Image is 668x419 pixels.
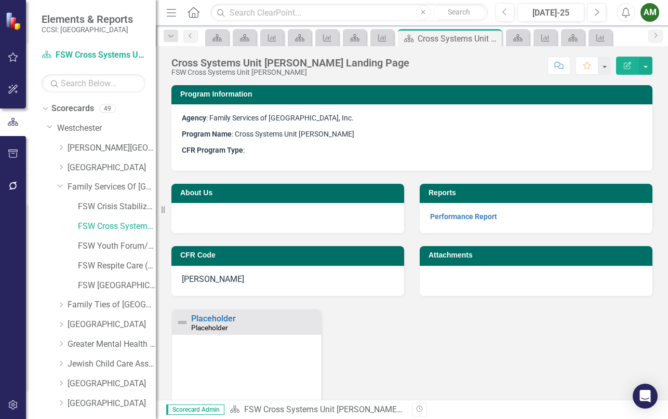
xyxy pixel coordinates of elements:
button: [DATE]-25 [517,3,584,22]
img: ClearPoint Strategy [5,12,23,30]
a: Greater Mental Health of [GEOGRAPHIC_DATA] [68,339,156,350]
div: [DATE]-25 [521,7,581,19]
div: 49 [99,104,116,113]
div: Cross Systems Unit [PERSON_NAME] Landing Page [171,57,409,69]
a: Placeholder [191,314,236,323]
a: FSW Cross Systems Unit [PERSON_NAME] [244,404,403,414]
span: [PERSON_NAME] [182,274,244,284]
a: Westchester [57,123,156,134]
a: FSW [GEOGRAPHIC_DATA] [78,280,156,292]
div: Cross Systems Unit [PERSON_NAME] Landing Page [418,32,499,45]
a: Scorecards [51,103,94,115]
a: Family Ties of [GEOGRAPHIC_DATA], Inc. [68,299,156,311]
a: [GEOGRAPHIC_DATA] [68,378,156,390]
button: AM [640,3,659,22]
a: Jewish Child Care Association [68,358,156,370]
input: Search Below... [42,74,145,92]
span: : [182,146,245,154]
strong: Agency [182,114,206,122]
h3: About Us [180,189,399,197]
a: FSW Crisis Stabilization [78,201,156,213]
button: Search [433,5,485,20]
h3: Attachments [429,251,647,259]
span: : Cross Systems Unit [PERSON_NAME] [182,130,354,138]
small: CCSI: [GEOGRAPHIC_DATA] [42,25,133,34]
div: » [230,404,404,416]
strong: Program Name [182,130,232,138]
span: Scorecard Admin [166,404,224,415]
div: FSW Cross Systems Unit [PERSON_NAME] [171,69,409,76]
span: : Family Services of [GEOGRAPHIC_DATA], Inc. [182,114,354,122]
a: FSW Respite Care (Non-HCBS Waiver) [78,260,156,272]
a: FSW Youth Forum/Social Stars [78,240,156,252]
a: [GEOGRAPHIC_DATA] [68,162,156,174]
input: Search ClearPoint... [210,4,487,22]
a: FSW Cross Systems Unit [PERSON_NAME] [78,221,156,233]
img: Not Defined [176,316,189,329]
a: [GEOGRAPHIC_DATA] [68,398,156,410]
span: Search [448,8,470,16]
small: Placeholder [191,323,228,332]
div: Open Intercom Messenger [633,384,658,409]
div: Cross Systems Unit [PERSON_NAME] Landing Page [403,404,592,414]
a: Family Services Of [GEOGRAPHIC_DATA], Inc. [68,181,156,193]
h3: CFR Code [180,251,399,259]
h3: Reports [429,189,647,197]
span: Elements & Reports [42,13,133,25]
h3: Program Information [180,90,647,98]
a: [PERSON_NAME][GEOGRAPHIC_DATA] [68,142,156,154]
a: FSW Cross Systems Unit [PERSON_NAME] [42,49,145,61]
a: [GEOGRAPHIC_DATA] [68,319,156,331]
a: Performance Report [430,212,497,221]
strong: CFR Program Type [182,146,243,154]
